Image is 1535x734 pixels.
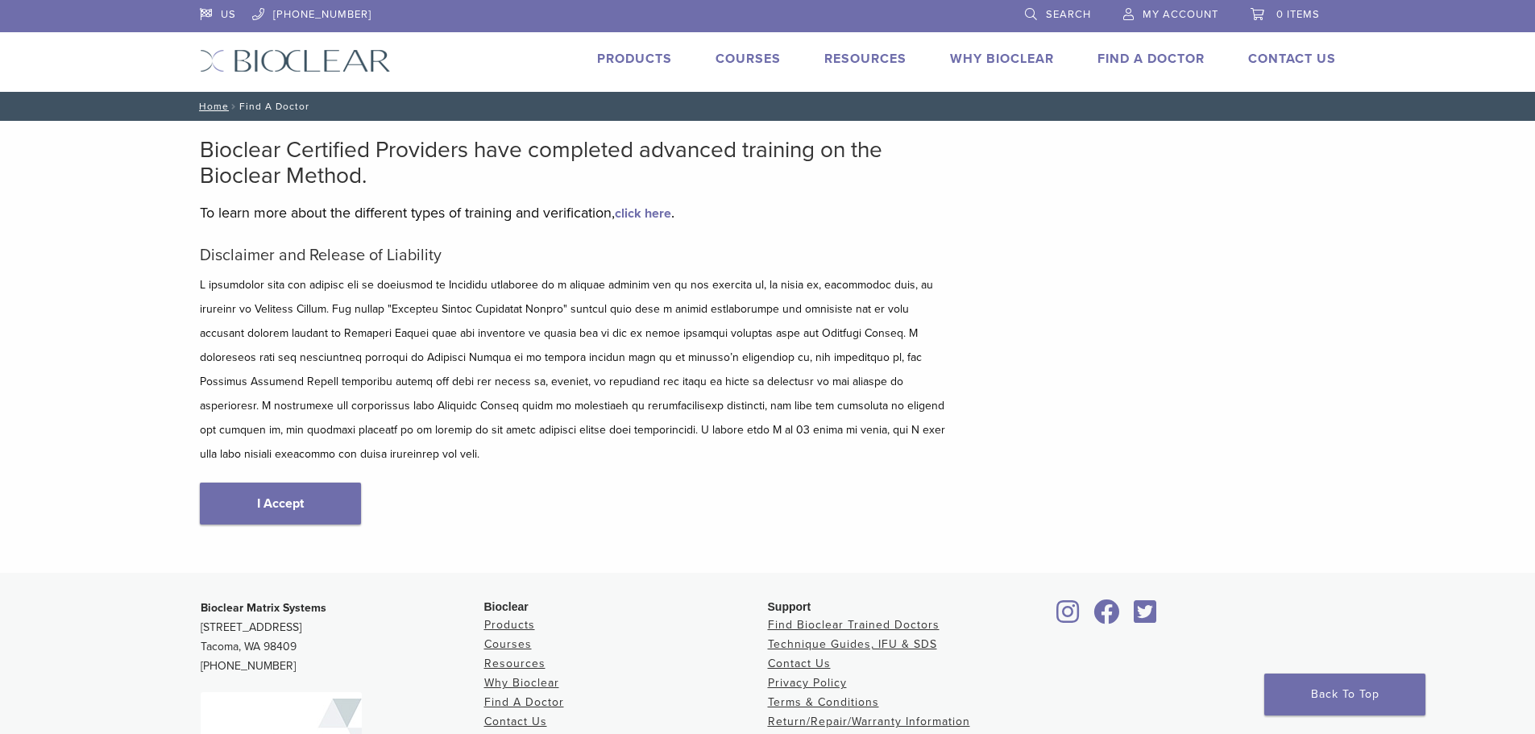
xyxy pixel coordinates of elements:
a: Find A Doctor [1097,51,1205,67]
a: Home [194,101,229,112]
a: Why Bioclear [950,51,1054,67]
p: [STREET_ADDRESS] Tacoma, WA 98409 [PHONE_NUMBER] [201,599,484,676]
a: Bioclear [1052,609,1085,625]
h2: Bioclear Certified Providers have completed advanced training on the Bioclear Method. [200,137,949,189]
a: Courses [716,51,781,67]
a: Why Bioclear [484,676,559,690]
a: Contact Us [1248,51,1336,67]
span: Support [768,600,811,613]
a: Find Bioclear Trained Doctors [768,618,940,632]
a: Resources [484,657,546,670]
a: Technique Guides, IFU & SDS [768,637,937,651]
a: Bioclear [1089,609,1126,625]
a: Return/Repair/Warranty Information [768,715,970,728]
span: 0 items [1276,8,1320,21]
a: Back To Top [1264,674,1425,715]
a: Courses [484,637,532,651]
a: Contact Us [768,657,831,670]
a: Products [484,618,535,632]
span: Bioclear [484,600,529,613]
nav: Find A Doctor [188,92,1348,121]
p: To learn more about the different types of training and verification, . [200,201,949,225]
a: click here [615,205,671,222]
span: / [229,102,239,110]
a: Privacy Policy [768,676,847,690]
p: L ipsumdolor sita con adipisc eli se doeiusmod te Incididu utlaboree do m aliquae adminim ven qu ... [200,273,949,467]
a: Contact Us [484,715,547,728]
span: My Account [1143,8,1218,21]
a: Products [597,51,672,67]
a: Find A Doctor [484,695,564,709]
strong: Bioclear Matrix Systems [201,601,326,615]
a: Resources [824,51,906,67]
h5: Disclaimer and Release of Liability [200,246,949,265]
a: Bioclear [1129,609,1163,625]
a: Terms & Conditions [768,695,879,709]
img: Bioclear [200,49,391,73]
a: I Accept [200,483,361,525]
span: Search [1046,8,1091,21]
